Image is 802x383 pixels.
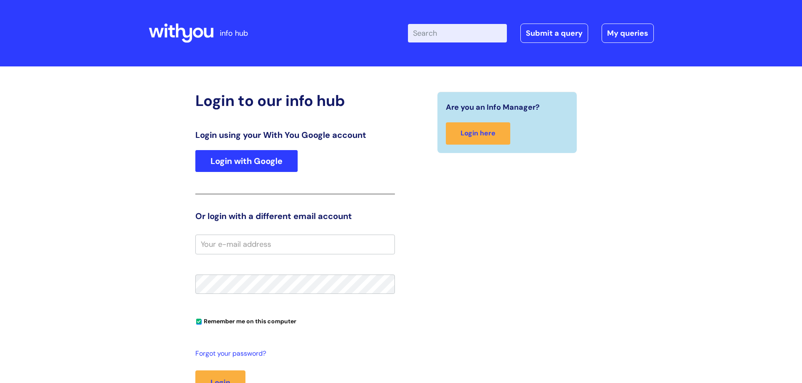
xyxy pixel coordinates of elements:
span: Are you an Info Manager? [446,100,540,114]
input: Your e-mail address [195,235,395,254]
a: Submit a query [520,24,588,43]
a: Forgot your password? [195,348,391,360]
input: Remember me on this computer [196,319,202,325]
h3: Or login with a different email account [195,211,395,221]
p: info hub [220,26,248,40]
h2: Login to our info hub [195,92,395,110]
a: Login with Google [195,150,298,172]
h3: Login using your With You Google account [195,130,395,140]
a: My queries [602,24,654,43]
div: You can uncheck this option if you're logging in from a shared device [195,314,395,328]
input: Search [408,24,507,42]
a: Login here [446,122,510,145]
label: Remember me on this computer [195,316,296,325]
